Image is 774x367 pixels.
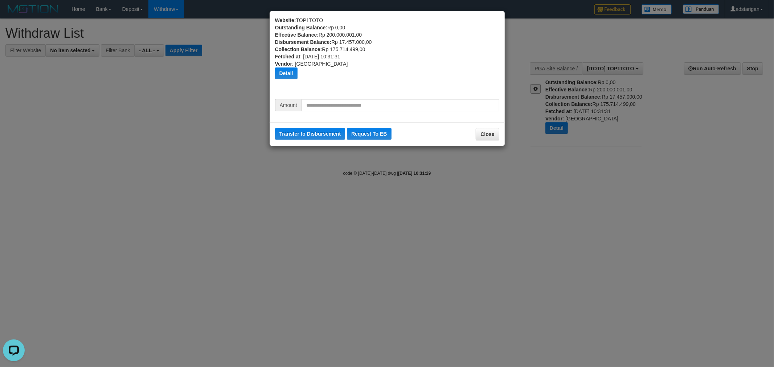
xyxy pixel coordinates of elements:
b: Fetched at [275,54,300,59]
button: Detail [275,67,298,79]
button: Transfer to Disbursement [275,128,345,140]
b: Disbursement Balance: [275,39,332,45]
span: Amount [275,99,302,111]
b: Website: [275,17,296,23]
b: Effective Balance: [275,32,319,38]
button: Open LiveChat chat widget [3,3,25,25]
button: Request To EB [347,128,392,140]
b: Vendor [275,61,292,67]
b: Collection Balance: [275,46,322,52]
button: Close [476,128,499,140]
div: TOP1TOTO Rp 0,00 Rp 200.000.001,00 Rp 17.457.000,00 Rp 175.714.499,00 : [DATE] 10:31:31 : [GEOGRA... [275,17,499,99]
b: Outstanding Balance: [275,25,328,30]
